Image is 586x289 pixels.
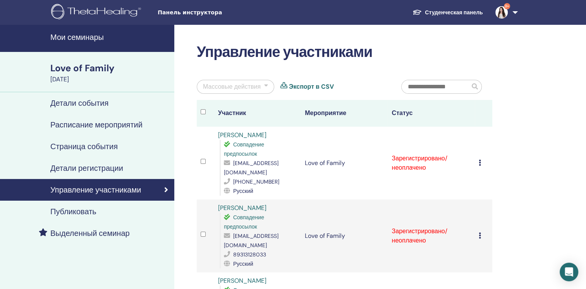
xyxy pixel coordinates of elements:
[50,142,118,151] h4: Страница события
[50,185,141,194] h4: Управление участниками
[197,43,492,61] h2: Управление участниками
[214,100,301,127] th: Участник
[301,200,388,272] td: Love of Family
[218,131,266,139] a: [PERSON_NAME]
[218,277,266,285] a: [PERSON_NAME]
[50,163,123,173] h4: Детали регистрации
[158,9,274,17] span: Панель инструктора
[51,4,144,21] img: logo.png
[46,62,174,84] a: Love of Family[DATE]
[224,214,264,230] span: Совпадение предпосылок
[412,9,422,15] img: graduation-cap-white.svg
[289,82,334,91] a: Экспорт в CSV
[504,3,510,9] span: 9+
[388,100,474,127] th: Статус
[224,141,264,157] span: Совпадение предпосылок
[233,251,266,258] span: 89313128033
[203,82,261,91] div: Массовые действия
[50,120,143,129] h4: Расписание мероприятий
[233,260,253,267] span: Русский
[224,160,278,176] span: [EMAIL_ADDRESS][DOMAIN_NAME]
[406,5,489,20] a: Студенческая панель
[233,188,253,194] span: Русский
[301,127,388,200] td: Love of Family
[301,100,388,127] th: Мероприятие
[50,62,170,75] div: Love of Family
[233,178,279,185] span: [PHONE_NUMBER]
[495,6,508,19] img: default.jpg
[50,229,130,238] h4: Выделенный семинар
[224,232,278,249] span: [EMAIL_ADDRESS][DOMAIN_NAME]
[50,98,108,108] h4: Детали события
[560,263,578,281] div: Open Intercom Messenger
[50,33,170,42] h4: Мои семинары
[50,207,96,216] h4: Публиковать
[218,204,266,212] a: [PERSON_NAME]
[50,75,170,84] div: [DATE]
